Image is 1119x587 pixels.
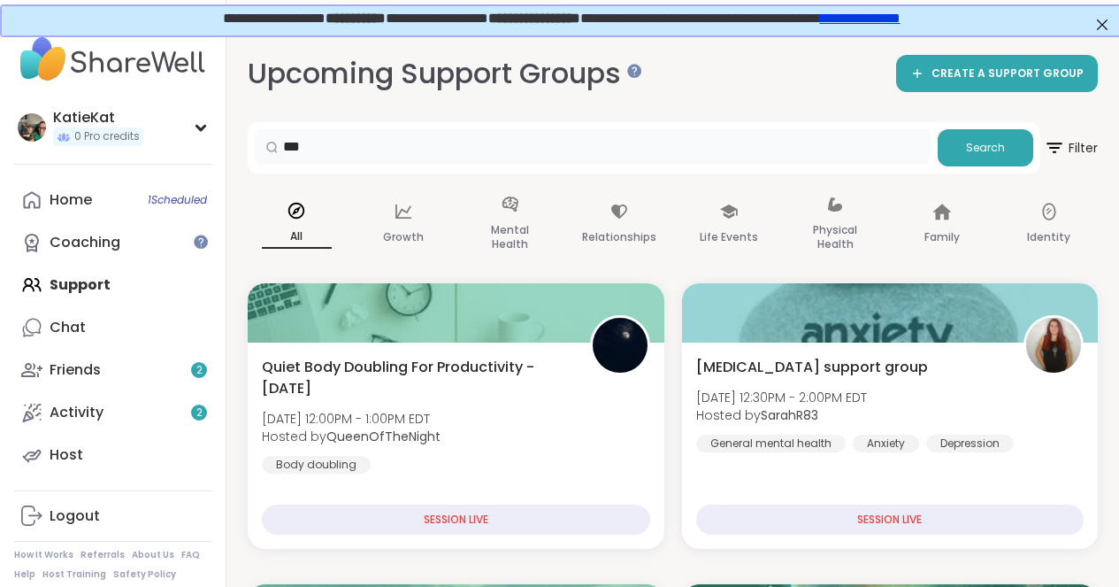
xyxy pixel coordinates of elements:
a: Host [14,434,211,476]
div: Host [50,445,83,465]
a: CREATE A SUPPORT GROUP [896,55,1098,92]
p: Family [924,227,960,248]
p: Physical Health [801,220,870,255]
button: Filter [1044,122,1098,174]
div: Home [50,190,92,210]
span: Quiet Body Doubling For Productivity - [DATE] [262,357,571,399]
span: Search [966,140,1005,156]
a: Friends2 [14,349,211,391]
a: How It Works [14,549,73,561]
span: 0 Pro credits [74,129,140,144]
span: 2 [196,405,203,421]
span: [DATE] 12:00PM - 1:00PM EDT [262,410,441,428]
span: Hosted by [696,406,867,424]
div: Body doubling [262,456,371,474]
a: FAQ [181,549,200,561]
h2: Upcoming Support Groups [248,54,635,94]
p: Relationships [582,227,656,248]
a: Safety Policy [113,568,176,581]
span: [MEDICAL_DATA] support group [696,357,928,378]
div: Chat [50,318,86,337]
span: 1 Scheduled [148,193,207,207]
span: CREATE A SUPPORT GROUP [931,66,1084,81]
b: QueenOfTheNight [326,428,441,445]
div: Coaching [50,233,120,252]
div: Anxiety [853,435,919,452]
span: 2 [196,363,203,378]
img: ShareWell Nav Logo [14,28,211,90]
img: QueenOfTheNight [593,318,648,373]
iframe: Spotlight [194,235,208,249]
span: Filter [1044,127,1098,169]
p: Mental Health [475,220,545,255]
p: Growth [383,227,424,248]
a: Help [14,568,35,581]
a: About Us [132,549,174,561]
a: Host Training [42,568,106,581]
img: KatieKat [18,113,46,142]
a: Chat [14,306,211,349]
div: Depression [926,435,1014,452]
div: KatieKat [53,108,143,127]
a: Activity2 [14,391,211,434]
p: All [262,226,332,249]
p: Life Events [700,227,758,248]
div: Friends [50,360,101,380]
button: Search [938,129,1033,166]
span: [DATE] 12:30PM - 2:00PM EDT [696,389,867,406]
a: Coaching [14,221,211,264]
a: Home1Scheduled [14,179,211,221]
img: SarahR83 [1026,318,1081,373]
b: SarahR83 [761,406,818,424]
div: SESSION LIVE [696,505,1085,535]
div: General mental health [696,435,846,452]
iframe: Spotlight [627,64,641,78]
a: Referrals [80,549,125,561]
div: Activity [50,403,103,422]
a: Logout [14,495,211,537]
div: SESSION LIVE [262,505,650,535]
div: Logout [50,506,100,526]
span: Hosted by [262,428,441,445]
p: Identity [1027,227,1070,248]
